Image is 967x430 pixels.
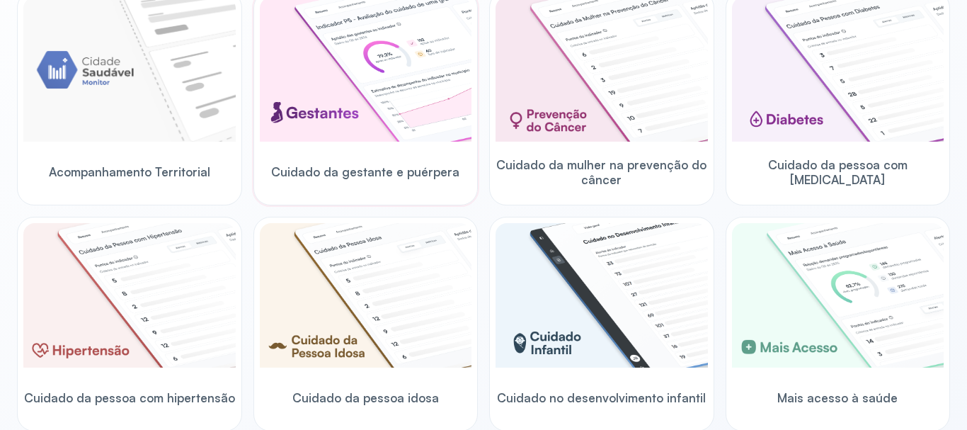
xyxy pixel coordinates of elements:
[292,390,439,405] span: Cuidado da pessoa idosa
[732,223,944,368] img: healthcare-greater-access.png
[496,223,708,368] img: child-development.png
[496,157,708,188] span: Cuidado da mulher na prevenção do câncer
[777,390,898,405] span: Mais acesso à saúde
[49,164,210,179] span: Acompanhamento Territorial
[24,390,235,405] span: Cuidado da pessoa com hipertensão
[260,223,472,368] img: elderly.png
[732,157,944,188] span: Cuidado da pessoa com [MEDICAL_DATA]
[271,164,459,179] span: Cuidado da gestante e puérpera
[23,223,236,368] img: hypertension.png
[497,390,706,405] span: Cuidado no desenvolvimento infantil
